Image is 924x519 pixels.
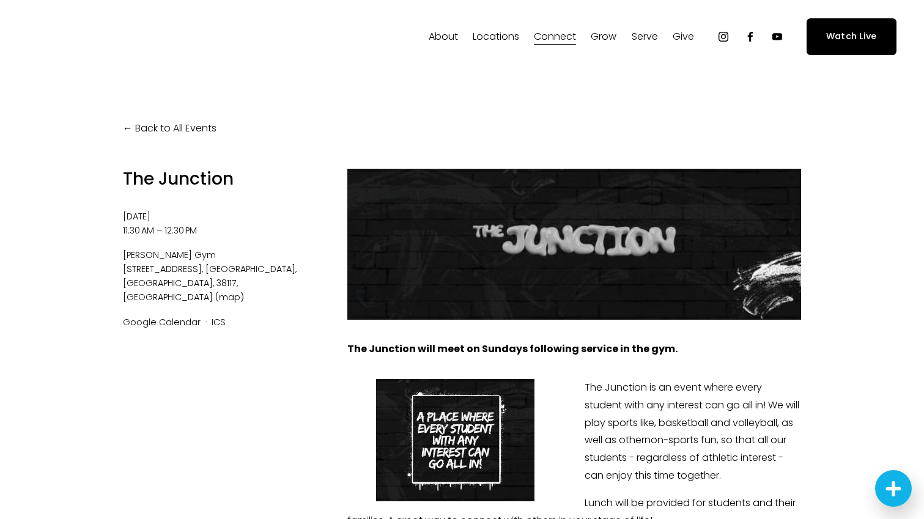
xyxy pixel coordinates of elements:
a: (map) [215,291,244,303]
a: folder dropdown [534,27,576,46]
span: About [429,28,458,46]
a: folder dropdown [673,27,694,46]
a: YouTube [771,31,783,43]
a: Google Calendar [123,316,201,328]
span: Connect [534,28,576,46]
span: [GEOGRAPHIC_DATA] [123,291,213,303]
span: Give [673,28,694,46]
img: Fellowship Memphis [28,24,198,49]
a: folder dropdown [591,27,616,46]
span: [GEOGRAPHIC_DATA], [GEOGRAPHIC_DATA], 38117 [123,263,297,289]
a: Facebook [744,31,756,43]
a: folder dropdown [429,27,458,46]
p: The Junction is an event where every student with any interest can go all in! We will play sports... [347,379,802,485]
time: [DATE] [123,210,150,223]
strong: The Junction will meet on Sundays following service in the gym. [347,342,678,356]
a: Instagram [717,31,730,43]
a: Back to All Events [123,120,216,138]
h1: The Junction [123,169,327,190]
a: folder dropdown [473,27,519,46]
span: Grow [591,28,616,46]
a: folder dropdown [632,27,658,46]
a: ICS [212,316,226,328]
span: Locations [473,28,519,46]
a: Watch Live [807,18,896,54]
time: 11:30 AM [123,224,154,237]
span: Serve [632,28,658,46]
time: 12:30 PM [164,224,197,237]
span: [PERSON_NAME] Gym [123,248,327,262]
span: [STREET_ADDRESS] [123,263,205,275]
